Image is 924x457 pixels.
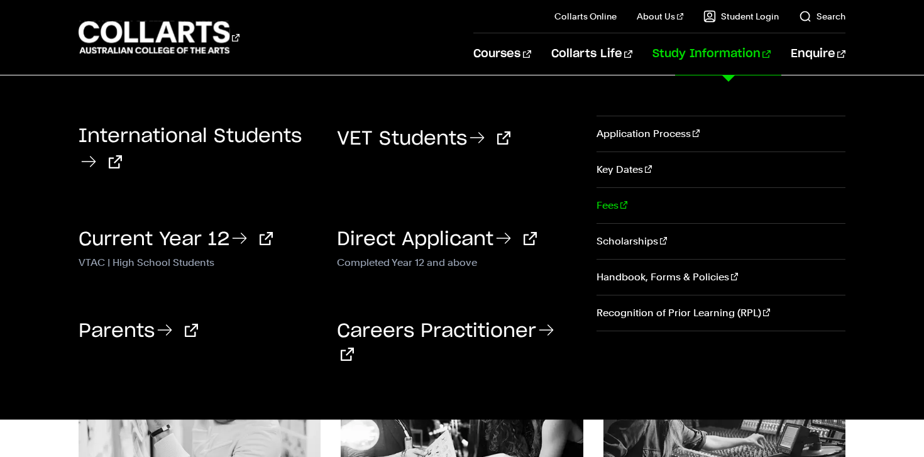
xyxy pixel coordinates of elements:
a: Key Dates [597,152,845,187]
a: Collarts Life [551,33,632,75]
a: Courses [473,33,531,75]
p: VTAC | High School Students [79,254,318,269]
a: Search [799,10,845,23]
a: Recognition of Prior Learning (RPL) [597,295,845,331]
a: Direct Applicant [337,230,537,249]
a: Careers Practitioner [337,322,556,365]
a: Collarts Online [554,10,617,23]
a: About Us [637,10,683,23]
a: Application Process [597,116,845,151]
p: Completed Year 12 and above [337,254,576,269]
div: Go to homepage [79,19,239,55]
a: Parents [79,322,198,341]
a: Scholarships [597,224,845,259]
a: Current Year 12 [79,230,273,249]
a: Study Information [652,33,771,75]
a: International Students [79,127,302,172]
a: Enquire [791,33,845,75]
a: Fees [597,188,845,223]
a: VET Students [337,129,510,148]
a: Handbook, Forms & Policies [597,260,845,295]
a: Student Login [703,10,779,23]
